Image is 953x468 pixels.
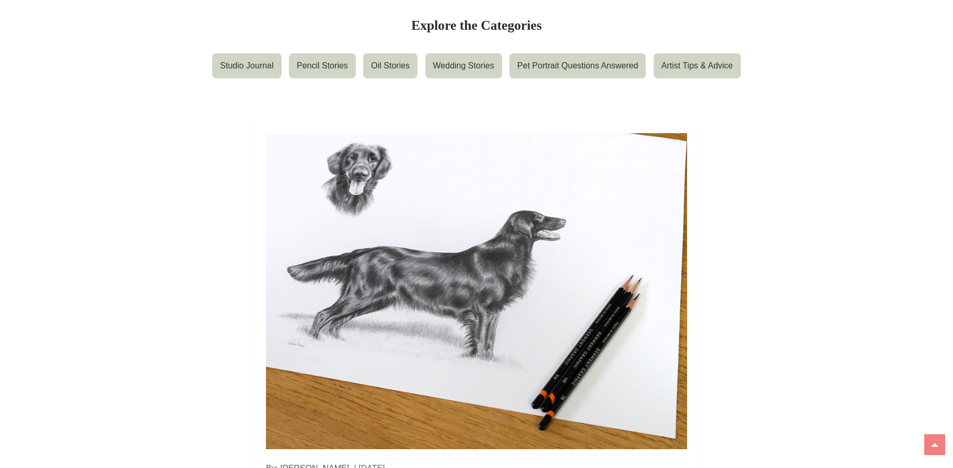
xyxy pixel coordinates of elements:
[212,53,281,78] a: Studio Journal
[363,53,417,78] a: Oil Stories
[654,53,741,78] a: Artist Tips & Advice
[509,53,646,78] a: Pet Portrait Questions Answered
[289,53,356,78] a: Pencil Stories
[425,53,502,78] a: Wedding Stories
